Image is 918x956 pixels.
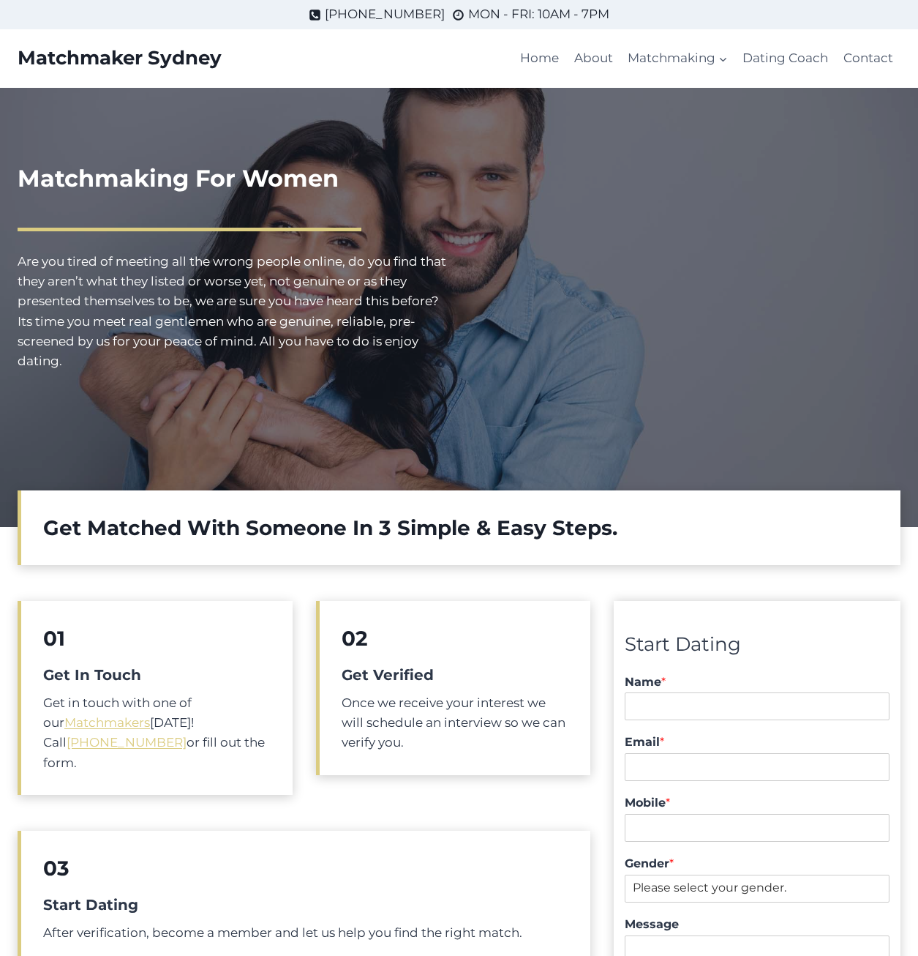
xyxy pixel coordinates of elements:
[43,853,568,884] h2: 03
[18,47,222,70] a: Matchmaker Sydney
[625,675,889,690] label: Name
[513,41,566,76] a: Home
[625,630,889,660] div: Start Dating
[67,735,187,750] a: [PHONE_NUMBER]
[735,41,835,76] a: Dating Coach
[18,252,448,371] p: Are you tired of meeting all the wrong people online, do you find that they aren’t what they list...
[43,894,568,916] h5: Start Dating
[43,623,271,654] h2: 01
[342,664,569,686] h5: Get Verified
[567,41,620,76] a: About
[342,623,569,654] h2: 02
[620,41,735,76] a: Matchmaking
[625,814,889,842] input: Mobile
[342,693,569,753] p: Once we receive your interest we will schedule an interview so we can verify you.
[625,917,889,933] label: Message
[309,4,445,24] a: [PHONE_NUMBER]
[625,796,889,811] label: Mobile
[513,41,900,76] nav: Primary
[18,161,448,196] h1: Matchmaking For Women
[64,715,150,730] a: Matchmakers
[43,664,271,686] h5: Get In Touch
[836,41,900,76] a: Contact
[43,693,271,773] p: Get in touch with one of our [DATE]! Call or fill out the form.
[628,48,728,68] span: Matchmaking
[43,923,568,943] p: After verification, become a member and let us help you find the right match.
[325,4,445,24] span: [PHONE_NUMBER]
[43,512,879,543] h2: Get Matched With Someone In 3 Simple & Easy Steps.​
[625,856,889,872] label: Gender
[468,4,609,24] span: MON - FRI: 10AM - 7PM
[625,735,889,750] label: Email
